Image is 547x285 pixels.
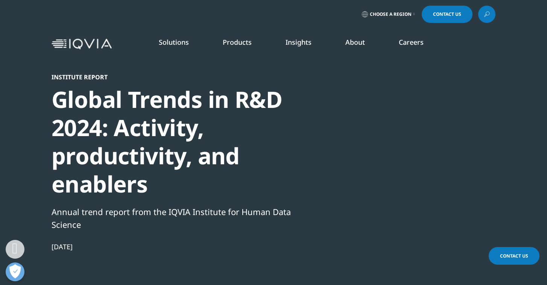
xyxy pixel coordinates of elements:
div: Institute Report [52,73,310,81]
a: Insights [286,38,311,47]
a: Products [223,38,252,47]
a: Solutions [159,38,189,47]
a: Careers [399,38,424,47]
nav: Primary [115,26,495,62]
div: Global Trends in R&D 2024: Activity, productivity, and enablers [52,85,310,198]
span: Choose a Region [370,11,412,17]
div: Annual trend report from the IQVIA Institute for Human Data Science [52,205,310,231]
a: Contact Us [422,6,473,23]
a: About [345,38,365,47]
span: Contact Us [433,12,461,17]
img: IQVIA Healthcare Information Technology and Pharma Clinical Research Company [52,39,112,50]
button: Open Preferences [6,262,24,281]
